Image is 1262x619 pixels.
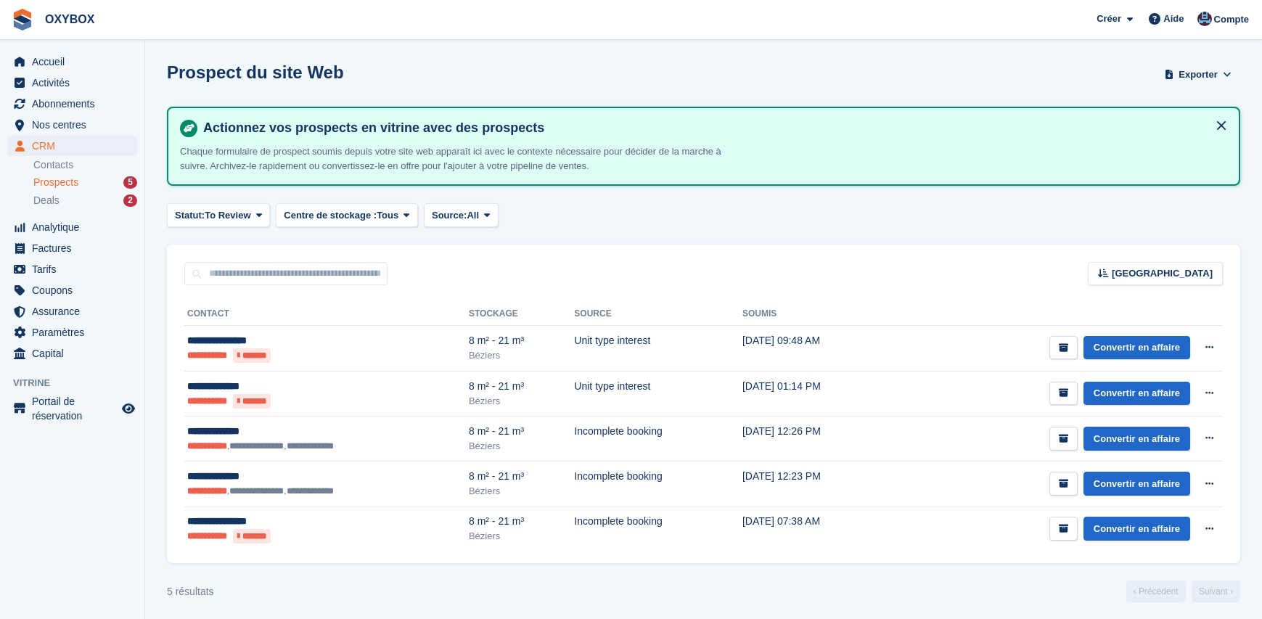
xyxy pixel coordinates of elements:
[32,322,119,343] span: Paramètres
[1192,581,1240,602] a: Suivant
[32,280,119,300] span: Coupons
[574,303,742,326] th: Source
[32,343,119,364] span: Capital
[1083,336,1190,360] a: Convertir en affaire
[33,193,137,208] a: Deals 2
[7,52,137,72] a: menu
[32,73,119,93] span: Activités
[180,144,724,173] p: Chaque formulaire de prospect soumis depuis votre site web apparaît ici avec le contexte nécessai...
[123,176,137,189] div: 5
[1112,266,1213,281] span: [GEOGRAPHIC_DATA]
[1162,62,1234,86] button: Exporter
[39,7,100,31] a: OXYBOX
[32,115,119,135] span: Nos centres
[7,280,137,300] a: menu
[33,194,60,208] span: Deals
[32,301,119,321] span: Assurance
[7,73,137,93] a: menu
[742,462,892,507] td: [DATE] 12:23 PM
[276,203,418,227] button: Centre de stockage : Tous
[1097,12,1121,26] span: Créer
[120,400,137,417] a: Boutique d'aperçu
[424,203,499,227] button: Source: All
[469,394,574,409] div: Béziers
[32,394,119,423] span: Portail de réservation
[13,376,144,390] span: Vitrine
[742,507,892,552] td: [DATE] 07:38 AM
[32,238,119,258] span: Factures
[7,94,137,114] a: menu
[7,259,137,279] a: menu
[1083,472,1190,496] a: Convertir en affaire
[7,217,137,237] a: menu
[1083,382,1190,406] a: Convertir en affaire
[742,303,892,326] th: Soumis
[7,301,137,321] a: menu
[469,348,574,363] div: Béziers
[123,194,137,207] div: 2
[7,394,137,423] a: menu
[469,469,574,484] div: 8 m² - 21 m³
[33,175,137,190] a: Prospects 5
[469,424,574,439] div: 8 m² - 21 m³
[1163,12,1184,26] span: Aide
[1123,581,1243,602] nav: Page
[32,52,119,72] span: Accueil
[574,326,742,372] td: Unit type interest
[742,417,892,462] td: [DATE] 12:26 PM
[7,343,137,364] a: menu
[7,115,137,135] a: menu
[377,208,398,223] span: Tous
[205,208,250,223] span: To Review
[197,120,1227,136] h4: Actionnez vos prospects en vitrine avec des prospects
[1179,67,1217,82] span: Exporter
[469,379,574,394] div: 8 m² - 21 m³
[175,208,205,223] span: Statut:
[469,333,574,348] div: 8 m² - 21 m³
[33,176,78,189] span: Prospects
[1126,581,1186,602] a: Précédent
[32,259,119,279] span: Tarifs
[167,62,344,82] h1: Prospect du site Web
[7,136,137,156] a: menu
[574,507,742,552] td: Incomplete booking
[467,208,479,223] span: All
[32,94,119,114] span: Abonnements
[1083,427,1190,451] a: Convertir en affaire
[574,371,742,417] td: Unit type interest
[184,303,469,326] th: Contact
[167,584,214,599] div: 5 résultats
[469,439,574,454] div: Béziers
[574,462,742,507] td: Incomplete booking
[167,203,270,227] button: Statut: To Review
[469,529,574,544] div: Béziers
[469,303,574,326] th: Stockage
[1214,12,1249,27] span: Compte
[1083,517,1190,541] a: Convertir en affaire
[742,371,892,417] td: [DATE] 01:14 PM
[7,238,137,258] a: menu
[32,217,119,237] span: Analytique
[432,208,467,223] span: Source:
[33,158,137,172] a: Contacts
[574,417,742,462] td: Incomplete booking
[1197,12,1212,26] img: Oriana Devaux
[469,484,574,499] div: Béziers
[32,136,119,156] span: CRM
[7,322,137,343] a: menu
[12,9,33,30] img: stora-icon-8386f47178a22dfd0bd8f6a31ec36ba5ce8667c1dd55bd0f319d3a0aa187defe.svg
[742,326,892,372] td: [DATE] 09:48 AM
[284,208,377,223] span: Centre de stockage :
[469,514,574,529] div: 8 m² - 21 m³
